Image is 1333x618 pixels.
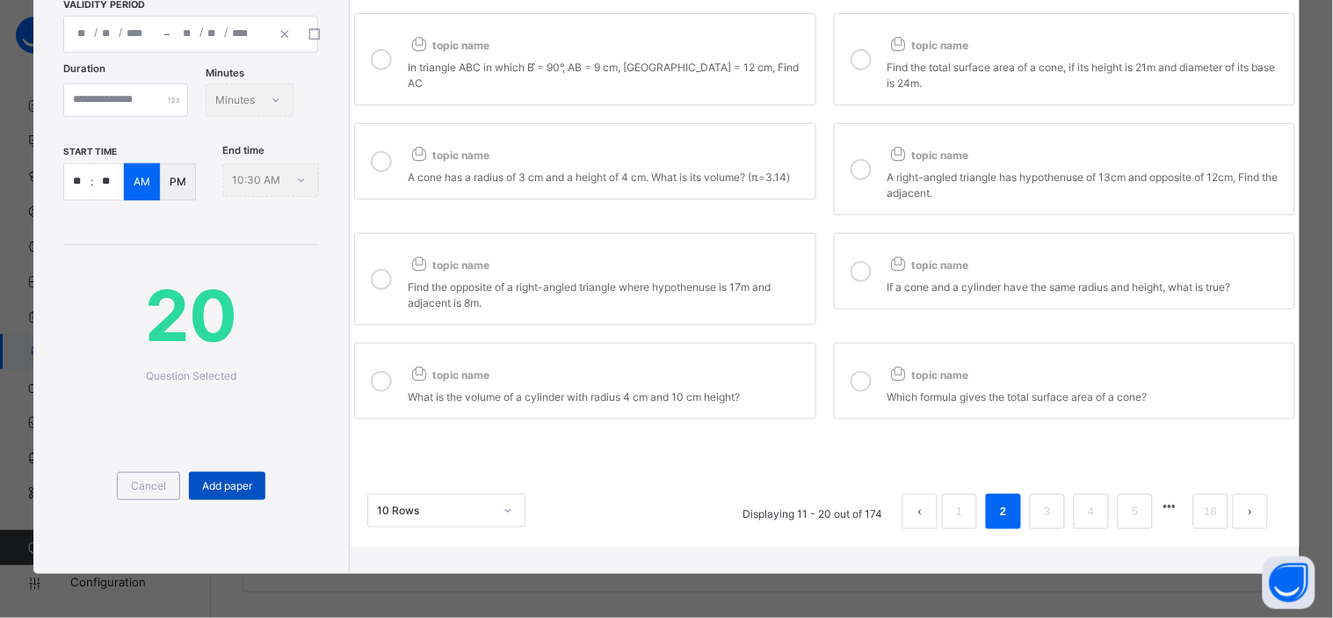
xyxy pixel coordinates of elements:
div: Which formula gives the total surface area of a cone? [887,385,1286,405]
span: / [119,25,122,40]
span: Minutes [206,66,244,81]
li: Displaying 11 - 20 out of 174 [729,494,895,529]
span: 20 [63,263,319,368]
a: 5 [1127,500,1143,523]
button: Open asap [1263,556,1315,609]
li: 下一页 [1233,494,1268,529]
span: topic name [887,368,969,382]
div: 10 Rows [377,503,493,519]
p: AM [134,174,150,190]
div: If a cone and a cylinder have the same radius and height, what is true? [887,275,1286,295]
span: / [199,25,203,40]
span: Question Selected [146,369,236,382]
span: topic name [408,39,489,52]
div: A cone has a radius of 3 cm and a height of 4 cm. What is its volume? (π=3.14) [408,165,806,185]
button: next page [1233,494,1268,529]
span: / [224,25,228,40]
span: topic name [887,39,969,52]
li: 4 [1074,494,1109,529]
span: Add paper [202,478,252,494]
li: 18 [1193,494,1228,529]
label: Duration [63,62,105,76]
p: : [91,174,93,190]
span: topic name [408,258,489,272]
div: Find the total surface area of a cone, if its height is 21m and diameter of its base is 24m. [887,55,1286,91]
div: In triangle ABC in which B ̂= 90°, AB = 9 cm, [GEOGRAPHIC_DATA] = 12 cm, Find AC [408,55,806,91]
li: 上一页 [902,494,938,529]
span: topic name [408,368,489,382]
a: 18 [1199,500,1222,523]
a: 1 [951,500,967,523]
a: 3 [1039,500,1055,523]
span: Cancel [131,478,166,494]
span: topic name [408,149,489,162]
div: What is the volume of a cylinder with radius 4 cm and 10 cm height? [408,385,806,405]
div: A right-angled triangle has hypothenuse of 13cm and opposite of 12cm, Find the adjacent. [887,165,1286,201]
li: 2 [986,494,1021,529]
p: PM [170,174,186,190]
div: Find the opposite of a right-angled triangle where hypothenuse is 17m and adjacent is 8m. [408,275,806,311]
span: – [164,26,170,42]
span: topic name [887,149,969,162]
span: topic name [887,258,969,272]
a: 4 [1083,500,1099,523]
span: / [94,25,98,40]
li: 1 [942,494,977,529]
span: End time [222,143,264,158]
li: 向后 5 页 [1157,494,1182,519]
li: 5 [1118,494,1153,529]
li: 3 [1030,494,1065,529]
a: 2 [995,500,1011,523]
button: prev page [902,494,938,529]
span: start time [63,146,117,156]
